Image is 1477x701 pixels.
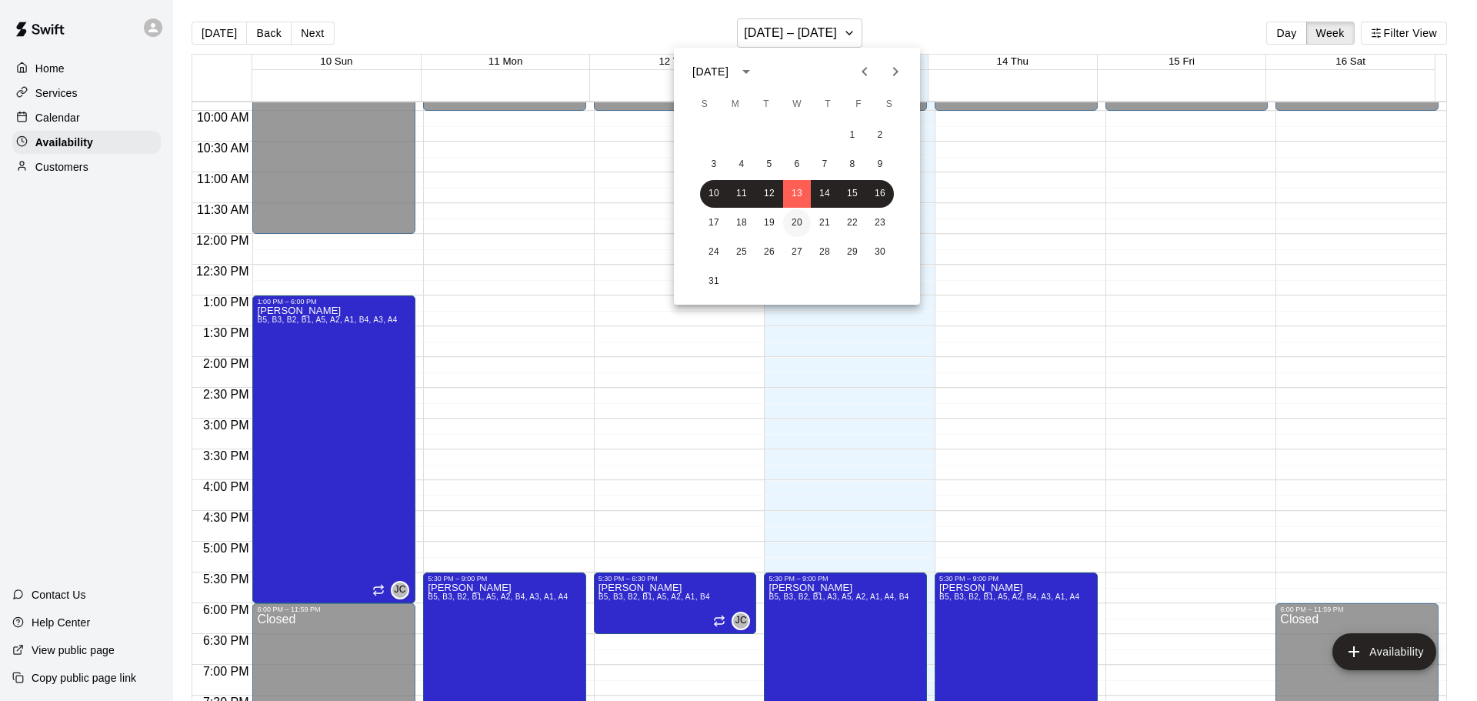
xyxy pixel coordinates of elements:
button: 21 [811,209,839,237]
button: 14 [811,180,839,208]
button: 1 [839,122,866,149]
button: 30 [866,239,894,266]
span: Monday [722,89,749,120]
button: 18 [728,209,755,237]
button: Previous month [849,56,880,87]
button: Next month [880,56,911,87]
span: Sunday [691,89,718,120]
button: 19 [755,209,783,237]
button: 25 [728,239,755,266]
button: 12 [755,180,783,208]
button: 9 [866,151,894,179]
button: 17 [700,209,728,237]
span: Saturday [875,89,903,120]
button: 11 [728,180,755,208]
span: Wednesday [783,89,811,120]
button: 26 [755,239,783,266]
button: calendar view is open, switch to year view [733,58,759,85]
button: 13 [783,180,811,208]
button: 8 [839,151,866,179]
button: 15 [839,180,866,208]
button: 20 [783,209,811,237]
span: Thursday [814,89,842,120]
button: 27 [783,239,811,266]
button: 28 [811,239,839,266]
button: 31 [700,268,728,295]
button: 7 [811,151,839,179]
button: 24 [700,239,728,266]
button: 22 [839,209,866,237]
button: 23 [866,209,894,237]
button: 5 [755,151,783,179]
button: 3 [700,151,728,179]
button: 2 [866,122,894,149]
div: [DATE] [692,64,728,80]
button: 29 [839,239,866,266]
button: 6 [783,151,811,179]
button: 10 [700,180,728,208]
span: Friday [845,89,872,120]
span: Tuesday [752,89,780,120]
button: 16 [866,180,894,208]
button: 4 [728,151,755,179]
